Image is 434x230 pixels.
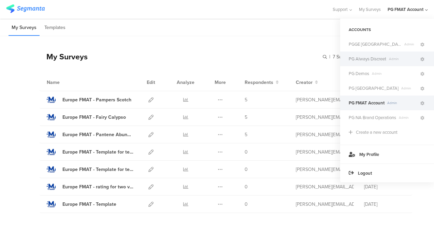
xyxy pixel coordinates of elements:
div: Europe FMAT - Template for testing 2 [62,148,133,156]
span: Admin [396,115,419,120]
div: constantinescu.a@pg.com [296,183,354,190]
span: 0 [245,201,248,208]
span: Respondents [245,79,273,86]
li: Templates [41,20,69,36]
div: Europe FMAT - Template [62,201,116,208]
span: PGGE Canada [349,41,402,47]
span: Admin [399,86,419,91]
div: lopez.f.9@pg.com [296,96,354,103]
a: Europe FMAT - Template for testing 1 [47,165,133,174]
span: Logout [358,170,372,176]
span: 7 Surveys [333,53,353,60]
span: 5 [245,96,247,103]
a: Europe FMAT - Fairy Calypso [47,113,126,121]
div: constantinescu.a@pg.com [296,201,354,208]
div: My Surveys [40,51,88,62]
div: Name [47,79,88,86]
span: | [328,53,331,60]
span: 0 [245,166,248,173]
div: Europe FMAT - Fairy Calypso [62,114,126,121]
div: More [213,74,228,91]
span: Admin [402,42,419,47]
a: My Profile [340,145,434,163]
div: Create a new account [356,129,397,135]
div: Analyze [175,74,196,91]
button: Creator [296,79,318,86]
a: Europe FMAT - rating for two variants [47,182,133,191]
span: PG Demos [349,70,369,77]
div: lopez.f.9@pg.com [296,114,354,121]
div: constantinescu.a@pg.com [296,148,354,156]
span: PG NA Brand Operations [349,114,396,121]
span: PG FMAT Account [349,100,385,106]
span: 0 [245,148,248,156]
a: Europe FMAT - Template for testing 2 [47,147,133,156]
a: Europe FMAT - Pantene Abundance [47,130,133,139]
div: ACCOUNTS [340,24,434,35]
button: Respondents [245,79,279,86]
span: Admin [386,56,419,61]
span: My Profile [359,151,379,158]
span: 5 [245,114,247,121]
span: PG Chile [349,85,399,91]
a: Europe FMAT - Pampers Scotch [47,95,131,104]
span: PG Always Discreet [349,56,386,62]
div: [DATE] [364,183,405,190]
span: 0 [245,183,248,190]
span: Creator [296,79,313,86]
span: 5 [245,131,247,138]
div: Europe FMAT - Pantene Abundance [62,131,133,138]
div: constantinescu.a@pg.com [296,166,354,173]
img: segmanta logo [6,4,45,13]
div: Europe FMAT - Pampers Scotch [62,96,131,103]
span: Support [333,6,348,13]
div: PG FMAT Account [388,6,423,13]
div: Europe FMAT - rating for two variants [62,183,133,190]
span: Admin [369,71,419,76]
a: Europe FMAT - Template [47,200,116,209]
div: Edit [144,74,158,91]
div: [DATE] [364,201,405,208]
div: lopez.f.9@pg.com [296,131,354,138]
div: Europe FMAT - Template for testing 1 [62,166,133,173]
li: My Surveys [9,20,40,36]
span: Admin [385,100,419,105]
